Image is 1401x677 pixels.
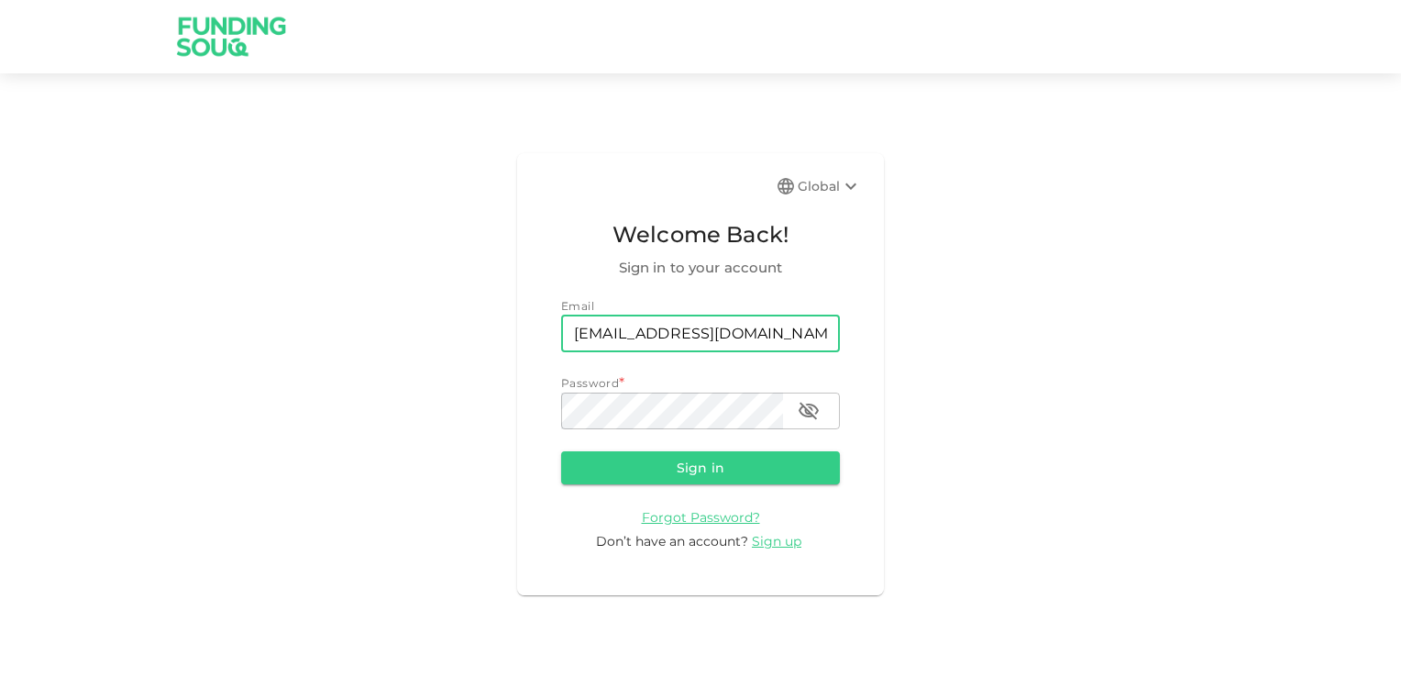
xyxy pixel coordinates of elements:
div: Global [798,175,862,197]
span: Email [561,299,594,313]
span: Don’t have an account? [596,533,748,549]
span: Password [561,376,619,390]
span: Welcome Back! [561,217,840,252]
button: Sign in [561,451,840,484]
input: password [561,393,783,429]
span: Forgot Password? [642,509,760,526]
input: email [561,316,840,352]
a: Forgot Password? [642,508,760,526]
span: Sign in to your account [561,257,840,279]
span: Sign up [752,533,801,549]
